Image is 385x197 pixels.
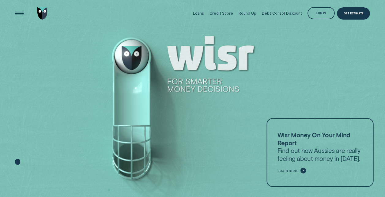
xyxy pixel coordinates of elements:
[13,7,25,20] button: Open Menu
[193,11,204,16] div: Loans
[239,11,256,16] div: Round Up
[277,131,362,162] p: Find out how Aussies are really feeling about money in [DATE].
[308,7,334,19] button: Log in
[277,131,350,147] strong: Wisr Money On Your Mind Report
[337,7,370,20] a: Get Estimate
[277,168,299,173] span: Learn more
[266,118,373,187] a: Wisr Money On Your Mind ReportFind out how Aussies are really feeling about money in [DATE].Learn...
[209,11,233,16] div: Credit Score
[37,7,47,20] img: Wisr
[262,11,302,16] div: Debt Consol Discount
